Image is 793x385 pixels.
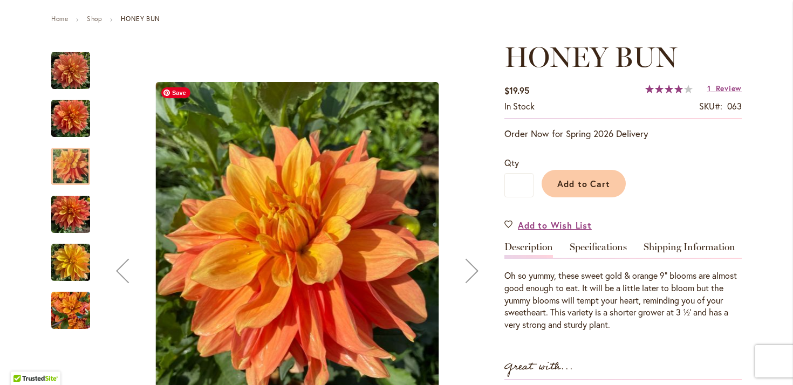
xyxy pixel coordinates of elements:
[51,185,101,233] div: Honey Bun
[707,83,711,93] span: 1
[51,51,90,90] img: Honey Bun
[504,85,529,96] span: $19.95
[51,93,90,145] img: Honey Bun
[51,233,101,281] div: Honey Bun
[121,15,160,23] strong: HONEY BUN
[51,237,90,288] img: Honey Bun
[570,242,627,258] a: Specifications
[8,347,38,377] iframe: Launch Accessibility Center
[644,242,735,258] a: Shipping Information
[716,83,742,93] span: Review
[518,219,592,231] span: Add to Wish List
[51,41,101,89] div: Honey Bun
[504,127,742,140] p: Order Now for Spring 2026 Delivery
[504,219,592,231] a: Add to Wish List
[727,100,742,113] div: 063
[51,285,90,336] img: Honey Bun
[87,15,102,23] a: Shop
[504,157,519,168] span: Qty
[51,281,90,329] div: Honey Bun
[51,189,90,240] img: Honey Bun
[504,270,742,331] div: Oh so yummy, these sweet gold & orange 9” blooms are almost good enough to eat. It will be a litt...
[707,83,742,93] a: 1 Review
[699,100,722,112] strong: SKU
[51,15,68,23] a: Home
[51,89,101,137] div: Honey Bun
[645,85,693,93] div: 80%
[504,100,535,113] div: Availability
[542,170,626,197] button: Add to Cart
[504,40,677,74] span: HONEY BUN
[504,242,553,258] a: Description
[51,137,101,185] div: Honey Bun
[504,358,573,376] strong: Great with...
[161,87,190,98] span: Save
[504,100,535,112] span: In stock
[504,242,742,331] div: Detailed Product Info
[557,178,611,189] span: Add to Cart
